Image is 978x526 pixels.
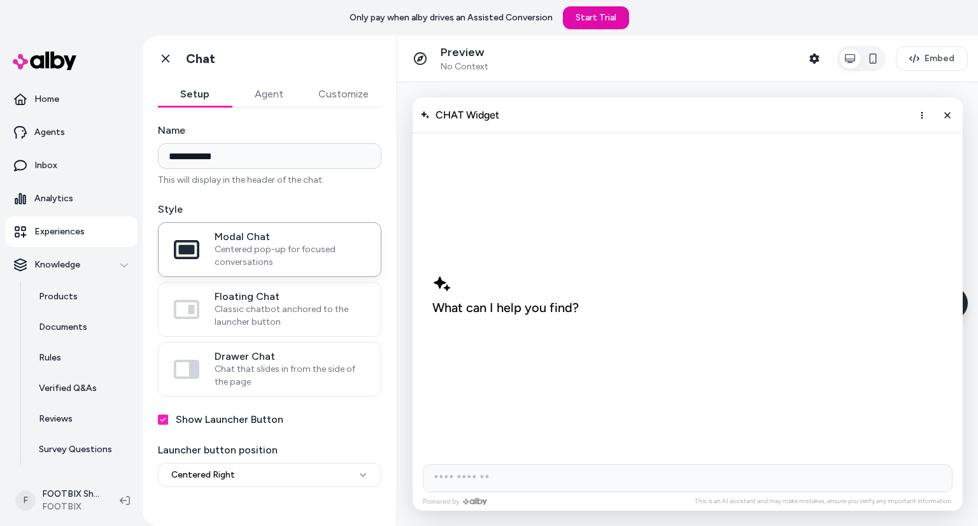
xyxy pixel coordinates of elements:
[34,225,85,238] p: Experiences
[39,382,97,395] p: Verified Q&As
[441,45,488,60] p: Preview
[350,11,553,24] p: Only pay when alby drives an Assisted Conversion
[39,413,73,425] p: Reviews
[34,93,59,106] p: Home
[26,434,138,465] a: Survey Questions
[215,303,365,329] span: Classic chatbot anchored to the launcher button
[26,312,138,343] a: Documents
[39,321,87,334] p: Documents
[215,350,365,363] span: Drawer Chat
[215,363,365,388] span: Chat that slides in from the side of the page
[34,126,65,139] p: Agents
[925,52,954,65] span: Embed
[34,192,73,205] p: Analytics
[158,123,381,138] label: Name
[34,159,57,172] p: Inbox
[39,290,78,303] p: Products
[186,51,215,67] h1: Chat
[5,84,138,115] a: Home
[563,6,629,29] a: Start Trial
[176,412,283,427] label: Show Launcher Button
[8,480,110,521] button: FFOOTBIX ShopifyFOOTBIX
[306,82,381,107] button: Customize
[158,82,232,107] button: Setup
[232,82,306,107] button: Agent
[896,46,968,71] button: Embed
[26,343,138,373] a: Rules
[215,231,365,243] span: Modal Chat
[13,52,76,70] img: alby Logo
[39,352,61,364] p: Rules
[5,150,138,181] a: Inbox
[34,259,80,271] p: Knowledge
[5,183,138,214] a: Analytics
[26,281,138,312] a: Products
[158,443,381,458] label: Launcher button position
[26,373,138,404] a: Verified Q&As
[5,117,138,148] a: Agents
[215,290,365,303] span: Floating Chat
[158,174,381,187] p: This will display in the header of the chat.
[42,488,99,501] p: FOOTBIX Shopify
[26,404,138,434] a: Reviews
[5,217,138,247] a: Experiences
[5,250,138,280] button: Knowledge
[39,443,112,456] p: Survey Questions
[15,490,36,511] span: F
[158,202,381,217] label: Style
[215,243,365,269] span: Centered pop-up for focused conversations
[42,501,99,513] span: FOOTBIX
[441,61,488,73] span: No Context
